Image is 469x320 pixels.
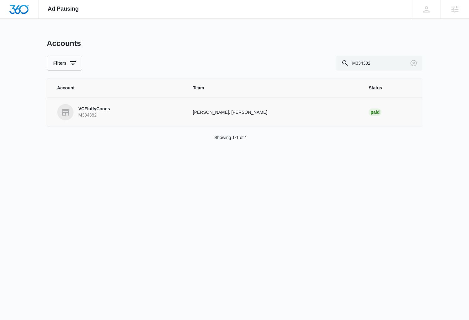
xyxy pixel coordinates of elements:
p: Showing 1-1 of 1 [214,134,247,141]
span: Status [369,85,412,91]
button: Filters [47,56,82,71]
p: [PERSON_NAME], [PERSON_NAME] [193,109,354,116]
button: Clear [409,58,419,68]
span: Ad Pausing [48,6,79,12]
h1: Accounts [47,39,81,48]
input: Search By Account Number [336,56,422,71]
p: VCFluffyCoons [79,106,110,112]
a: VCFluffyCoonsM334382 [57,104,178,120]
span: Account [57,85,178,91]
p: M334382 [79,112,110,118]
span: Team [193,85,354,91]
div: Paid [369,108,381,116]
